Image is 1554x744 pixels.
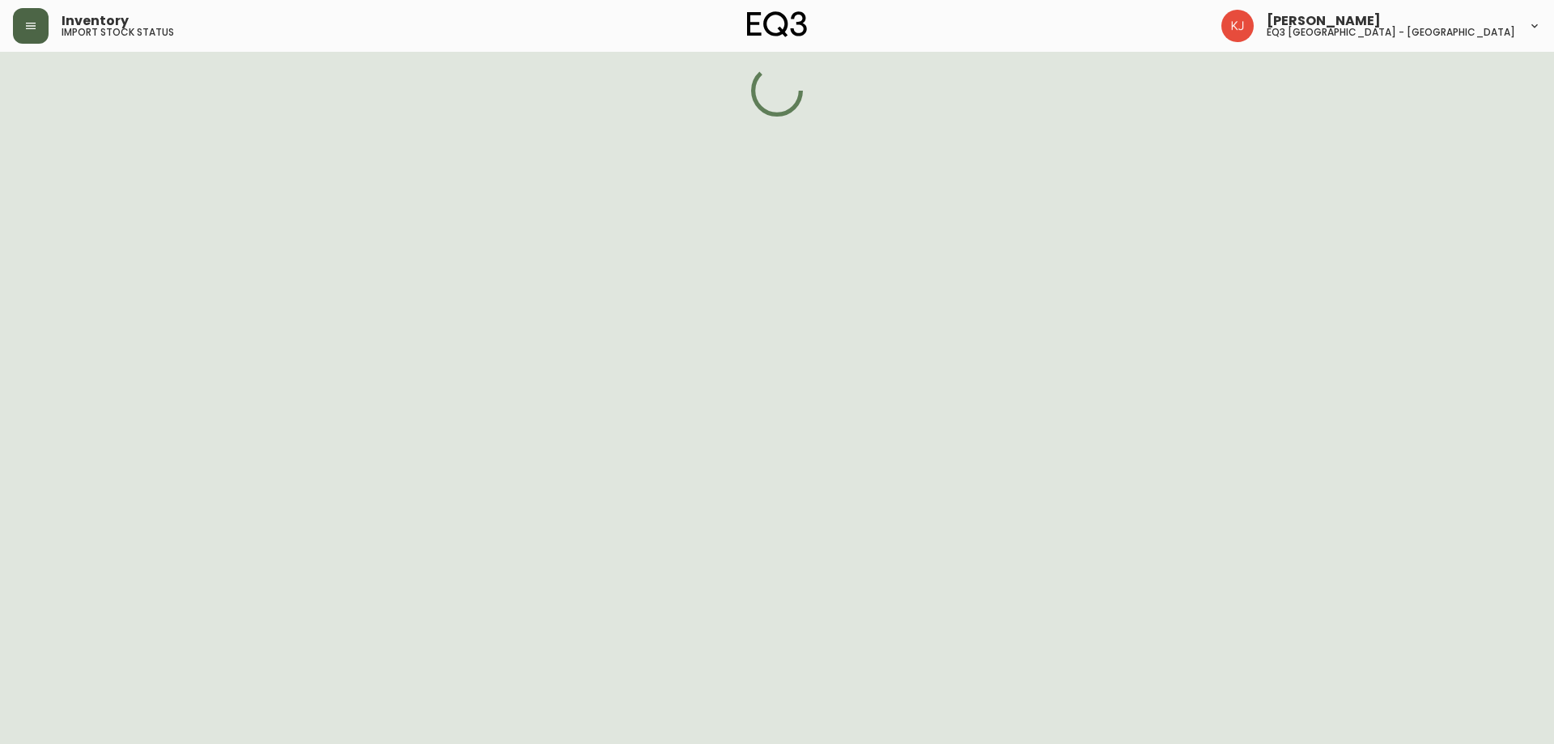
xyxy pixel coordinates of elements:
[62,15,129,28] span: Inventory
[1267,28,1515,37] h5: eq3 [GEOGRAPHIC_DATA] - [GEOGRAPHIC_DATA]
[62,28,174,37] h5: import stock status
[1267,15,1381,28] span: [PERSON_NAME]
[747,11,807,37] img: logo
[1221,10,1254,42] img: 24a625d34e264d2520941288c4a55f8e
